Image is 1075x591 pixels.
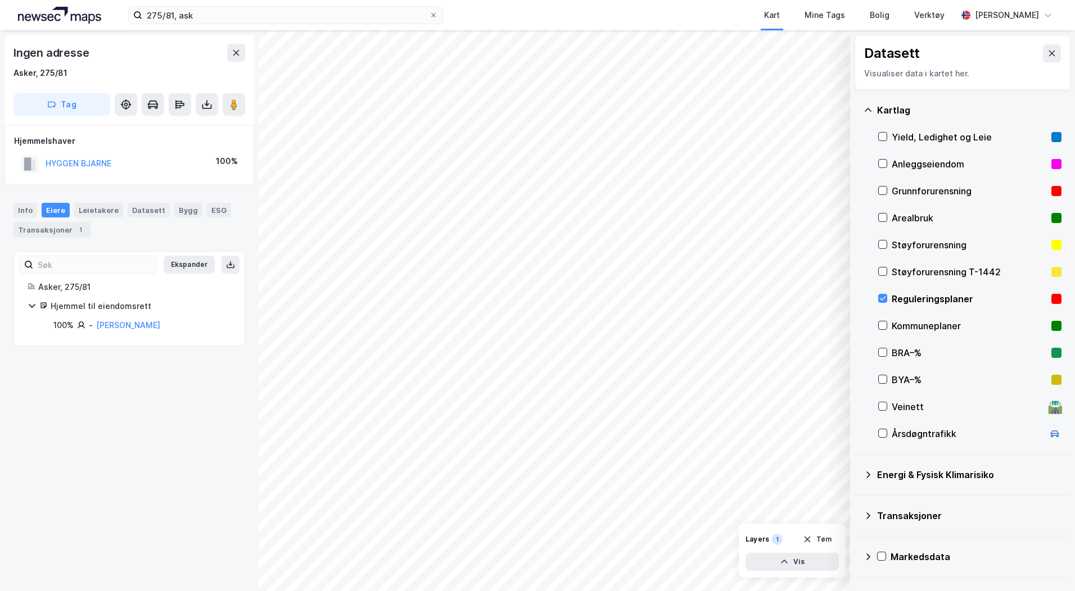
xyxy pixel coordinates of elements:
[892,157,1047,171] div: Anleggseiendom
[42,203,70,217] div: Eiere
[975,8,1039,22] div: [PERSON_NAME]
[164,256,215,274] button: Ekspander
[892,346,1047,360] div: BRA–%
[38,280,231,294] div: Asker, 275/81
[864,67,1061,80] div: Visualiser data i kartet her.
[892,184,1047,198] div: Grunnforurensning
[864,44,920,62] div: Datasett
[805,8,845,22] div: Mine Tags
[891,550,1062,563] div: Markedsdata
[892,265,1047,279] div: Støyforurensning T-1442
[877,468,1062,481] div: Energi & Fysisk Klimarisiko
[892,130,1047,144] div: Yield, Ledighet og Leie
[892,292,1047,306] div: Reguleringsplaner
[877,103,1062,117] div: Kartlag
[51,299,231,313] div: Hjemmel til eiendomsrett
[33,256,156,273] input: Søk
[53,319,74,332] div: 100%
[1019,537,1075,591] iframe: Chat Widget
[1047,399,1063,414] div: 🛣️
[13,93,110,116] button: Tag
[13,203,37,217] div: Info
[796,530,839,548] button: Tøm
[892,319,1047,333] div: Kommuneplaner
[892,238,1047,252] div: Støyforurensning
[877,509,1062,522] div: Transaksjoner
[892,211,1047,225] div: Arealbruk
[892,400,1044,413] div: Veinett
[13,44,91,62] div: Ingen adresse
[74,203,123,217] div: Leietakere
[75,224,86,235] div: 1
[1019,537,1075,591] div: Kontrollprogram for chat
[96,320,160,330] a: [PERSON_NAME]
[892,427,1044,440] div: Årsdøgntrafikk
[892,373,1047,387] div: BYA–%
[870,8,889,22] div: Bolig
[216,154,238,168] div: 100%
[174,203,202,217] div: Bygg
[142,7,429,24] input: Søk på adresse, matrikkel, gårdeiere, leietakere eller personer
[14,134,245,148] div: Hjemmelshaver
[914,8,945,22] div: Verktøy
[764,8,780,22] div: Kart
[128,203,170,217] div: Datasett
[18,7,101,24] img: logo.a4113a55bc3d86da70a041830d287a7e.svg
[746,553,839,571] button: Vis
[207,203,231,217] div: ESG
[89,319,93,332] div: -
[13,222,91,238] div: Transaksjoner
[746,535,769,544] div: Layers
[771,534,783,545] div: 1
[13,66,67,80] div: Asker, 275/81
